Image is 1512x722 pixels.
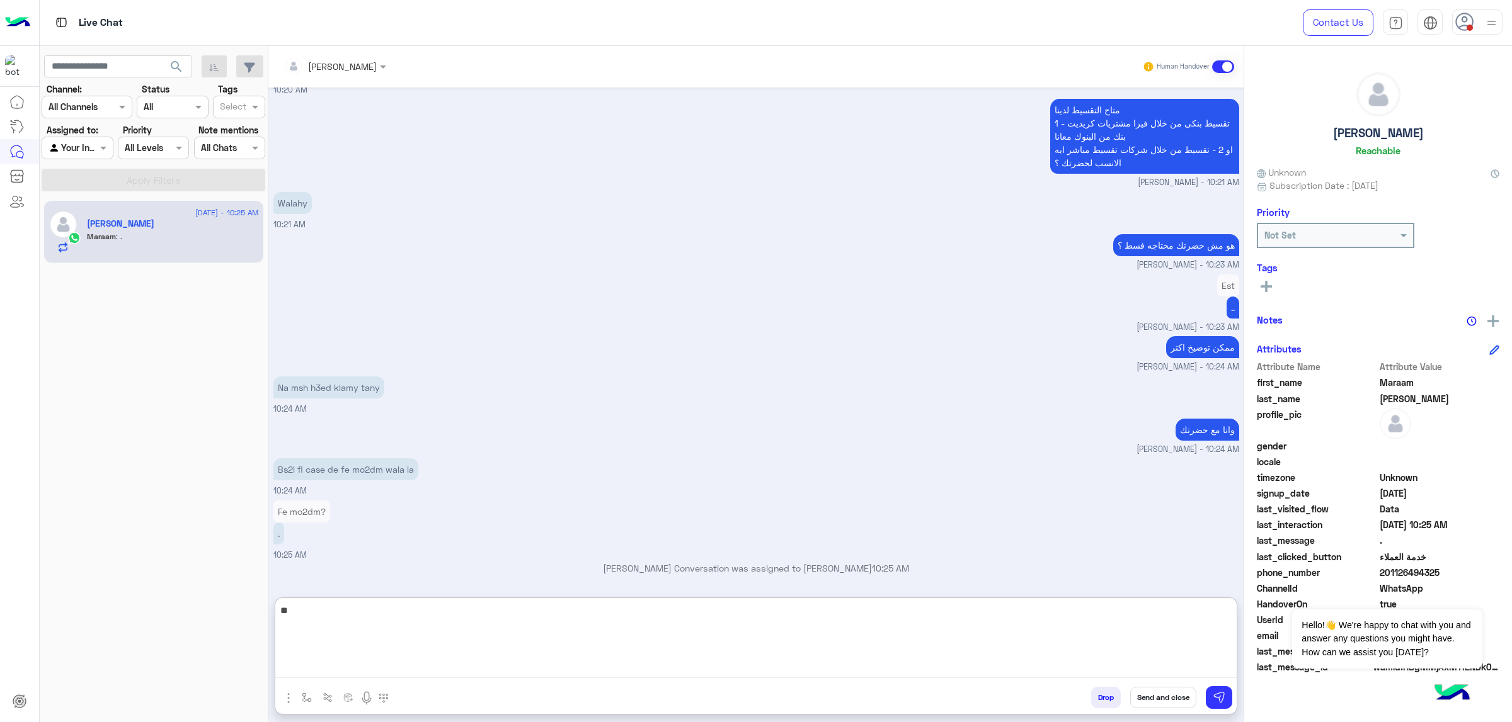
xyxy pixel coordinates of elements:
p: 12/9/2025, 10:23 AM [1227,296,1239,319]
span: [PERSON_NAME] - 10:21 AM [1138,177,1239,189]
span: locale [1257,455,1377,468]
img: create order [343,692,353,702]
span: Subscription Date : [DATE] [1269,179,1378,192]
span: last_interaction [1257,518,1377,531]
span: خدمة العملاء [1380,550,1500,563]
label: Channel: [47,82,82,96]
small: Human Handover [1157,62,1210,72]
img: send voice note [359,691,374,706]
span: ChannelId [1257,582,1377,595]
h5: [PERSON_NAME] [1333,126,1424,140]
img: Logo [5,9,30,36]
span: timezone [1257,471,1377,484]
span: 2025-09-12T07:25:11.154Z [1380,518,1500,531]
p: 12/9/2025, 10:24 AM [273,458,418,480]
label: Note mentions [198,123,258,137]
span: 10:25 AM [273,550,307,560]
p: 12/9/2025, 10:23 AM [1113,234,1239,256]
span: Maraam [87,232,116,241]
span: 10:25 AM [872,563,909,573]
p: 12/9/2025, 10:24 AM [1176,419,1239,441]
span: [PERSON_NAME] - 10:23 AM [1137,322,1239,334]
span: first_name [1257,376,1377,389]
span: Maraam [1380,376,1500,389]
span: null [1380,455,1500,468]
span: search [169,59,184,74]
img: tab [1423,16,1438,30]
span: 10:24 AM [273,404,307,414]
img: Trigger scenario [323,692,333,702]
img: make a call [379,693,389,703]
span: Attribute Value [1380,360,1500,373]
h6: Reachable [1356,145,1400,156]
p: 12/9/2025, 10:24 AM [273,376,384,398]
div: Select [218,99,246,116]
button: create order [338,687,359,708]
label: Assigned to: [47,123,98,137]
span: 10:24 AM [273,486,307,495]
span: Attribute Name [1257,360,1377,373]
p: 12/9/2025, 10:25 AM [273,522,284,544]
p: 12/9/2025, 10:23 AM [1217,274,1239,296]
img: profile [1484,15,1499,31]
span: 2025-09-12T05:52:49.067Z [1380,487,1500,500]
h6: Priority [1257,206,1290,218]
span: Hello!👋 We're happy to chat with you and answer any questions you might have. How can we assist y... [1292,609,1482,668]
button: Apply Filters [42,169,265,191]
button: select flow [297,687,318,708]
img: defaultAdmin.png [1380,408,1411,439]
p: [PERSON_NAME] Conversation was assigned to [PERSON_NAME] [273,561,1239,575]
img: tab [54,14,69,30]
img: notes [1467,316,1477,326]
span: last_message_sentiment [1257,645,1377,658]
span: last_message [1257,534,1377,547]
span: last_visited_flow [1257,502,1377,516]
span: 10:21 AM [273,220,306,229]
img: send attachment [281,691,296,706]
span: gender [1257,439,1377,453]
span: last_message_id [1257,660,1371,674]
span: 10:20 AM [273,85,307,94]
span: 201126494325 [1380,566,1500,579]
span: last_clicked_button [1257,550,1377,563]
span: Data [1380,502,1500,516]
span: . [1380,534,1500,547]
h6: Notes [1257,314,1283,325]
span: UserId [1257,613,1377,626]
span: [DATE] - 10:25 AM [195,207,258,218]
span: [PERSON_NAME] - 10:24 AM [1137,361,1239,373]
button: Trigger scenario [318,687,338,708]
span: profile_pic [1257,408,1377,437]
p: 12/9/2025, 10:21 AM [273,192,312,214]
img: defaultAdmin.png [1357,73,1400,116]
img: send message [1213,691,1225,704]
button: Drop [1091,687,1121,708]
button: search [161,55,192,82]
span: [PERSON_NAME] - 10:24 AM [1137,444,1239,456]
span: [PERSON_NAME] - 10:23 AM [1137,259,1239,271]
img: tab [1389,16,1403,30]
label: Priority [123,123,152,137]
a: Contact Us [1303,9,1373,36]
h6: Tags [1257,262,1499,273]
span: signup_date [1257,487,1377,500]
span: last_name [1257,392,1377,405]
p: 12/9/2025, 10:25 AM [273,500,330,522]
h5: Maraam Abbas [87,218,154,229]
a: tab [1383,9,1408,36]
span: Abbas [1380,392,1500,405]
img: hulul-logo.png [1430,672,1474,716]
span: HandoverOn [1257,597,1377,611]
span: Unknown [1257,166,1306,179]
span: null [1380,439,1500,453]
img: select flow [302,692,312,702]
p: 12/9/2025, 10:21 AM [1050,99,1239,174]
img: add [1487,315,1499,327]
h6: Attributes [1257,343,1302,354]
label: Status [142,82,169,96]
img: defaultAdmin.png [49,210,77,239]
label: Tags [218,82,238,96]
p: 12/9/2025, 10:24 AM [1166,336,1239,358]
span: Unknown [1380,471,1500,484]
span: email [1257,629,1377,642]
